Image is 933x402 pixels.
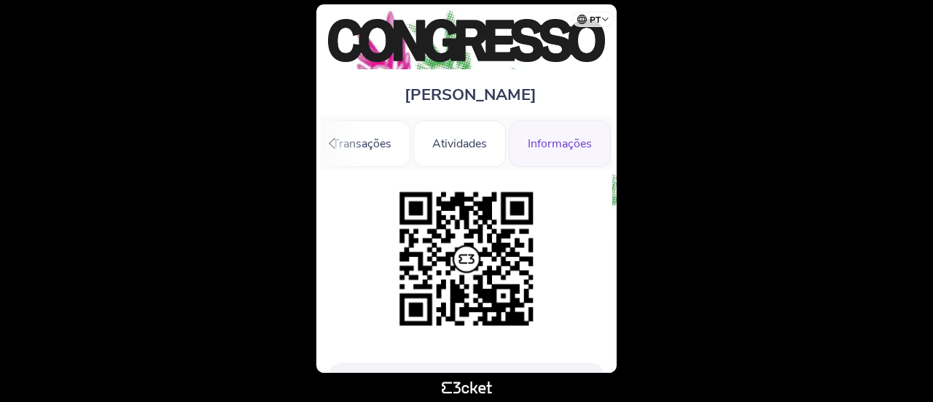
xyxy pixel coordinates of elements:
[509,120,611,167] div: Informações
[328,19,605,62] img: Congresso de Cozinha
[413,120,506,167] div: Atividades
[392,185,541,333] img: 79bba98cd8bf433092149ddaee711fce.png
[405,84,536,106] span: [PERSON_NAME]
[509,134,611,150] a: Informações
[413,134,506,150] a: Atividades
